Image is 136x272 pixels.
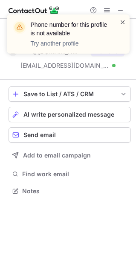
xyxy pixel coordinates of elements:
span: Notes [22,187,127,195]
button: Add to email campaign [9,148,131,163]
img: warning [13,20,26,34]
button: Find work email [9,168,131,180]
button: AI write personalized message [9,107,131,122]
div: Save to List / ATS / CRM [23,91,116,97]
span: Add to email campaign [23,152,91,159]
span: AI write personalized message [23,111,114,118]
header: Phone number for this profile is not available [31,20,109,37]
img: ContactOut v5.3.10 [9,5,60,15]
span: Find work email [22,170,127,178]
button: Notes [9,185,131,197]
span: Send email [23,132,56,138]
button: Send email [9,127,131,143]
button: save-profile-one-click [9,86,131,102]
p: Try another profile [31,39,109,48]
